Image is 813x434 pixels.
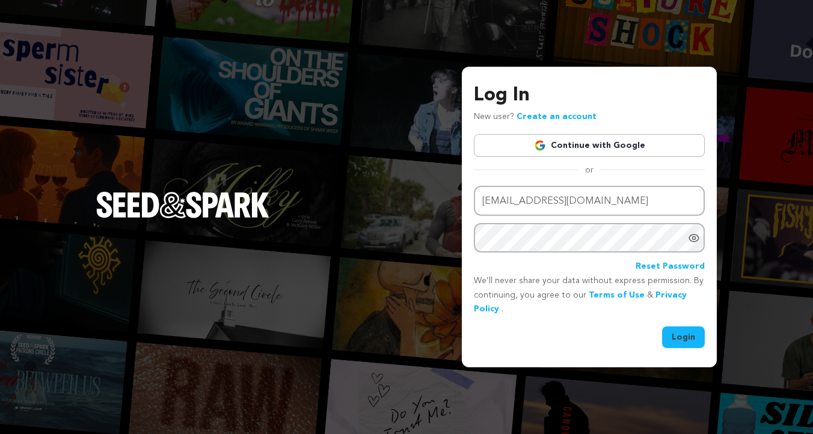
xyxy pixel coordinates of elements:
[688,232,700,244] a: Show password as plain text. Warning: this will display your password on the screen.
[662,326,705,348] button: Login
[517,112,597,121] a: Create an account
[474,81,705,110] h3: Log In
[474,274,705,317] p: We’ll never share your data without express permission. By continuing, you agree to our & .
[474,186,705,216] input: Email address
[96,192,269,218] img: Seed&Spark Logo
[578,164,601,176] span: or
[474,134,705,157] a: Continue with Google
[636,260,705,274] a: Reset Password
[96,192,269,242] a: Seed&Spark Homepage
[474,110,597,124] p: New user?
[534,139,546,151] img: Google logo
[589,291,645,299] a: Terms of Use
